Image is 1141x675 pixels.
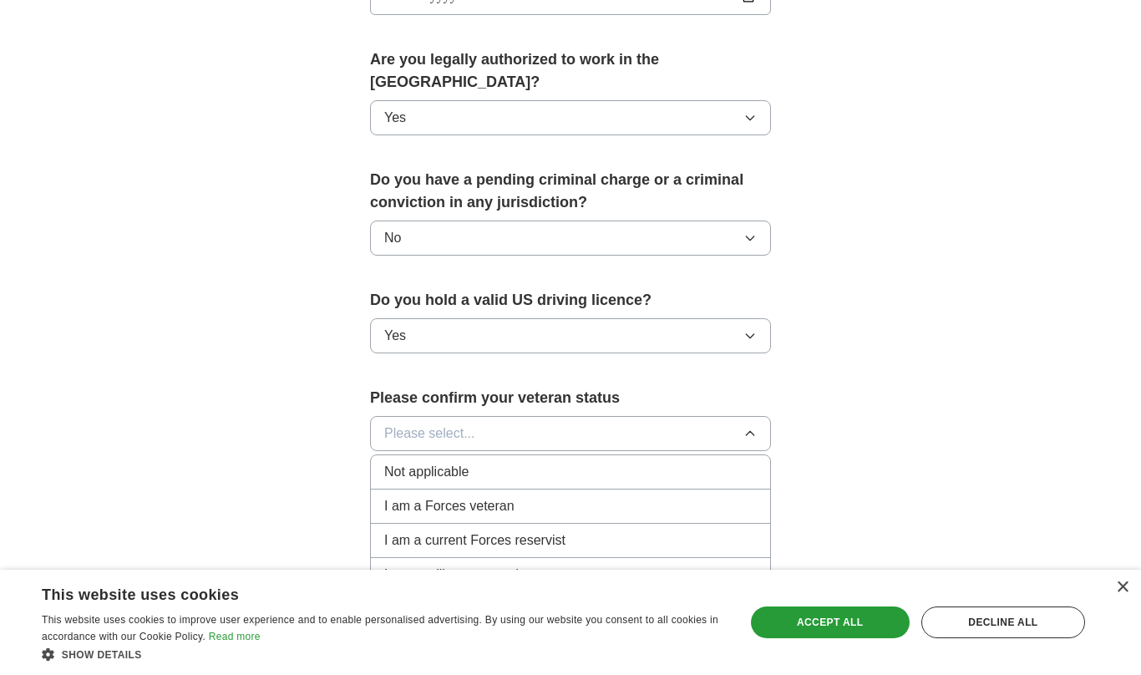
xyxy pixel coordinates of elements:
span: No [384,228,401,248]
label: Do you have a pending criminal charge or a criminal conviction in any jurisdiction? [370,169,771,214]
span: Yes [384,108,406,128]
label: Do you hold a valid US driving licence? [370,289,771,312]
div: Decline all [921,606,1085,638]
span: Not applicable [384,462,469,482]
span: I am a military spouse/partner [384,565,560,585]
button: No [370,221,771,256]
a: Read more, opens a new window [209,631,261,642]
span: Show details [62,649,142,661]
div: Accept all [751,606,910,638]
span: Please select... [384,424,475,444]
span: I am a Forces veteran [384,496,515,516]
label: Are you legally authorized to work in the [GEOGRAPHIC_DATA]? [370,48,771,94]
button: Please select... [370,416,771,451]
span: This website uses cookies to improve user experience and to enable personalised advertising. By u... [42,614,718,642]
button: Yes [370,100,771,135]
button: Yes [370,318,771,353]
span: I am a current Forces reservist [384,530,565,551]
span: Yes [384,326,406,346]
div: Show details [42,646,723,662]
label: Please confirm your veteran status [370,387,771,409]
div: This website uses cookies [42,580,682,605]
div: Close [1116,581,1128,594]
